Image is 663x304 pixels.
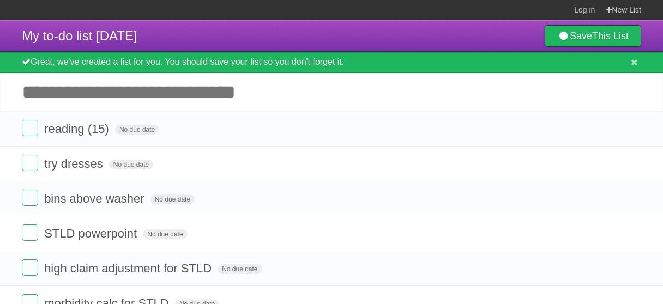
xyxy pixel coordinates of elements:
[44,227,140,240] span: STLD powerpoint
[22,28,137,43] span: My to-do list [DATE]
[115,125,159,135] span: No due date
[218,264,262,274] span: No due date
[44,192,147,205] span: bins above washer
[22,224,38,241] label: Done
[22,120,38,136] label: Done
[143,229,187,239] span: No due date
[150,194,195,204] span: No due date
[22,259,38,276] label: Done
[592,31,629,41] b: This List
[44,122,112,136] span: reading (15)
[22,155,38,171] label: Done
[109,160,153,169] span: No due date
[44,262,214,275] span: high claim adjustment for STLD
[22,190,38,206] label: Done
[44,157,106,171] span: try dresses
[545,25,641,47] a: SaveThis List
